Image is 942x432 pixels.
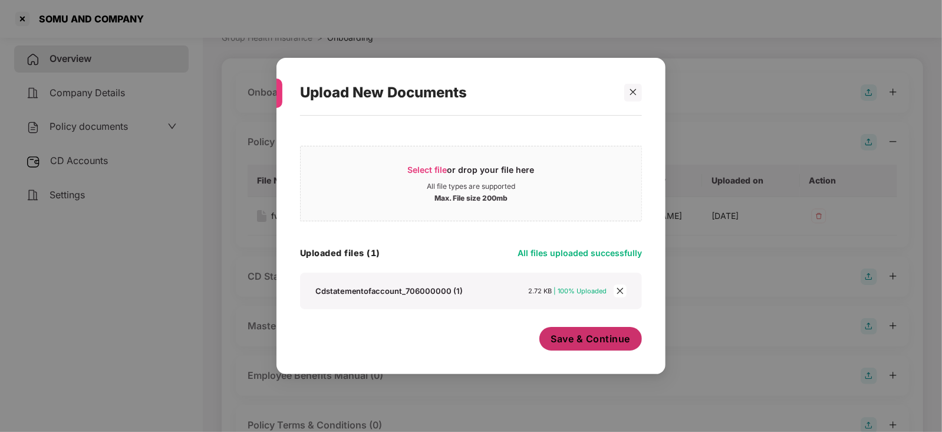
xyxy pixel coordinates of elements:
[315,286,463,296] div: Cdstatementofaccount_706000000 (1)
[529,287,552,295] span: 2.72 KB
[551,332,631,345] span: Save & Continue
[301,155,641,212] span: Select fileor drop your file hereAll file types are supportedMax. File size 200mb
[554,287,607,295] span: | 100% Uploaded
[300,247,380,259] h4: Uploaded files (1)
[427,182,515,191] div: All file types are supported
[614,284,627,297] span: close
[300,70,614,116] div: Upload New Documents
[539,327,643,351] button: Save & Continue
[408,165,447,175] span: Select file
[434,191,508,203] div: Max. File size 200mb
[518,248,642,258] span: All files uploaded successfully
[408,164,535,182] div: or drop your file here
[629,88,637,96] span: close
